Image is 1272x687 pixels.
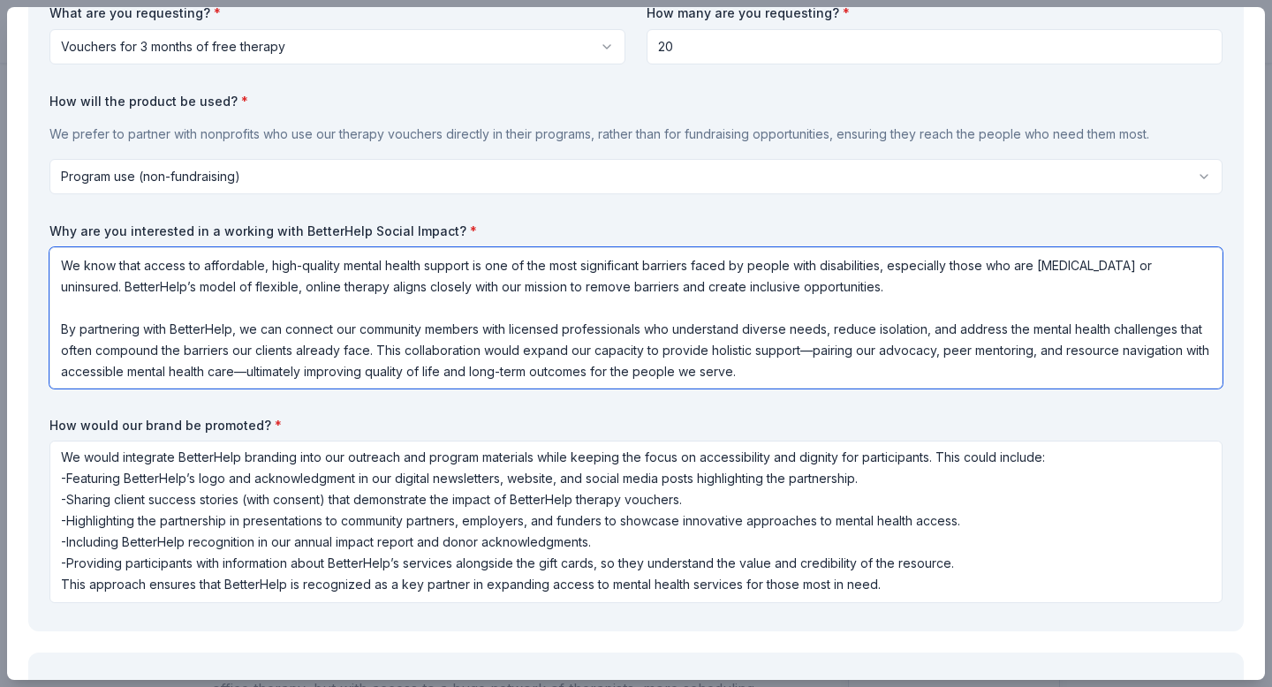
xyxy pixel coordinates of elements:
textarea: We know that access to affordable, high-quality mental health support is one of the most signific... [49,247,1223,389]
p: We prefer to partner with nonprofits who use our therapy vouchers directly in their programs, rat... [49,124,1223,145]
label: How will the product be used? [49,93,1223,110]
label: Why are you interested in a working with BetterHelp Social Impact? [49,223,1223,240]
textarea: We would integrate BetterHelp branding into our outreach and program materials while keeping the ... [49,441,1223,603]
label: How many are you requesting? [647,4,1223,22]
label: How would our brand be promoted? [49,417,1223,434]
label: What are you requesting? [49,4,625,22]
